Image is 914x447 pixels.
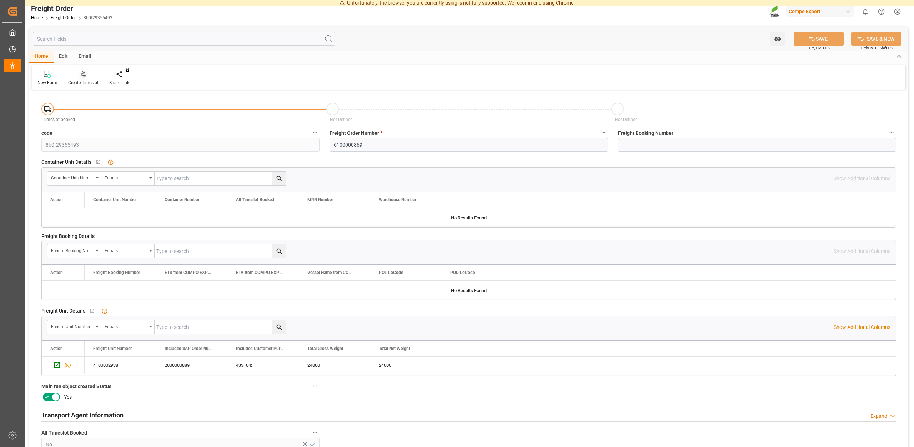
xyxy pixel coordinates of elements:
[809,45,830,51] span: Ctrl/CMD + S
[47,320,101,334] button: open menu
[29,51,54,63] div: Home
[834,324,890,331] p: Show Additional Columns
[272,320,286,334] button: search button
[307,197,333,202] span: MRN Number
[51,173,93,181] div: Container Unit Number
[379,346,410,351] span: Total Net Weight
[73,51,97,63] div: Email
[41,158,91,166] span: Container Unit Details
[51,322,93,330] div: Freight Unit Number
[41,410,124,420] h2: Transport Agent Information
[328,117,355,122] span: --Not Defined--
[861,45,893,51] span: Ctrl/CMD + Shift + S
[31,15,43,20] a: Home
[165,346,212,351] span: Included SAP Order Number
[155,172,286,185] input: Type to search
[370,357,442,374] div: 24000
[165,197,199,202] span: Container Number
[105,246,147,254] div: Equals
[873,4,889,20] button: Help Center
[50,270,63,275] div: Action
[51,15,76,20] a: Freight Order
[310,428,320,437] button: All Timeslot Booked
[857,4,873,20] button: show 0 new notifications
[227,357,299,374] div: 433104;
[450,270,475,275] span: POD LoCode
[50,346,63,351] div: Action
[41,429,87,437] span: All Timeslot Booked
[307,270,355,275] span: Vessel Name from COMPO EXPERT
[887,128,896,137] button: Freight Booking Number
[93,197,137,202] span: Container Unit Number
[155,320,286,334] input: Type to search
[64,393,72,401] span: Yes
[330,129,382,137] span: Freight Order Number
[93,346,132,351] span: Freight Unit Number
[37,80,57,86] div: New Form
[105,322,147,330] div: Equals
[794,32,844,46] button: SAVE
[236,197,274,202] span: All Timeslot Booked
[47,244,101,258] button: open menu
[310,128,320,137] button: code
[41,307,85,315] span: Freight Unit Details
[236,270,284,275] span: ETA from COMPO EXPERT
[379,270,403,275] span: POL LoCode
[272,172,286,185] button: search button
[236,346,284,351] span: Included Customer Purchase Order Numbers
[272,244,286,258] button: search button
[105,173,147,181] div: Equals
[599,128,608,137] button: Freight Order Number *
[51,246,93,254] div: Freight Booking Number
[870,412,887,420] div: Expand
[786,6,854,17] div: Compo Expert
[851,32,901,46] button: SAVE & NEW
[85,357,156,374] div: 4100002938
[33,32,335,46] input: Search Fields
[155,244,286,258] input: Type to search
[31,3,112,14] div: Freight Order
[41,129,52,137] span: code
[101,172,155,185] button: open menu
[50,197,63,202] div: Action
[101,320,155,334] button: open menu
[613,117,640,122] span: --Not Defined--
[101,244,155,258] button: open menu
[299,357,370,374] div: 24000
[310,381,320,391] button: Main run object created Status
[42,357,85,374] div: Press SPACE to select this row.
[43,117,75,122] span: Timeslot booked
[379,197,416,202] span: Warehouse Number
[786,5,857,18] button: Compo Expert
[68,80,99,86] div: Create Timeslot
[156,357,227,374] div: 2000000889;
[307,346,343,351] span: Total Gross Weight
[85,357,442,374] div: Press SPACE to select this row.
[54,51,73,63] div: Edit
[41,383,111,390] span: Main run object created Status
[41,233,95,240] span: Freight Booking Details
[770,32,785,46] button: open menu
[93,270,140,275] span: Freight Booking Number
[618,129,673,137] span: Freight Booking Number
[47,172,101,185] button: open menu
[165,270,212,275] span: ETS from COMPO EXPERT
[769,5,781,18] img: Screenshot%202023-09-29%20at%2010.02.21.png_1712312052.png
